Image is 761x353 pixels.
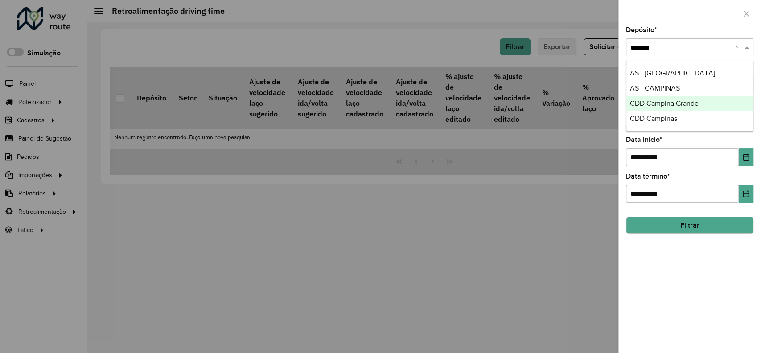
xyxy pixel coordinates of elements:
[739,148,753,166] button: Choose Date
[739,185,753,203] button: Choose Date
[630,100,699,107] span: CDD Campina Grande
[626,25,657,35] label: Depósito
[630,84,680,92] span: AS - CAMPINAS
[626,61,753,132] ng-dropdown-panel: Options list
[630,69,715,77] span: AS - [GEOGRAPHIC_DATA]
[626,171,670,182] label: Data término
[735,42,742,53] span: Clear all
[630,115,677,122] span: CDD Campinas
[626,134,662,145] label: Data início
[626,217,753,234] button: Filtrar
